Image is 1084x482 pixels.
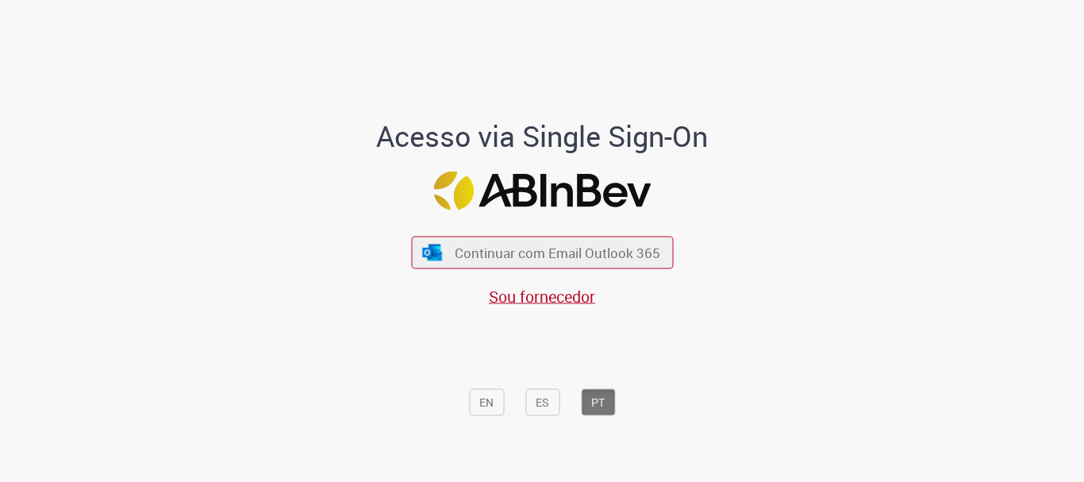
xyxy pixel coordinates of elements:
button: ícone Azure/Microsoft 360 Continuar com Email Outlook 365 [411,237,673,269]
a: Sou fornecedor [489,286,595,307]
h1: Acesso via Single Sign-On [322,121,763,152]
img: ícone Azure/Microsoft 360 [421,244,444,260]
span: Continuar com Email Outlook 365 [455,244,660,262]
button: ES [525,389,559,416]
img: Logo ABInBev [433,172,651,210]
button: EN [469,389,504,416]
button: PT [581,389,615,416]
